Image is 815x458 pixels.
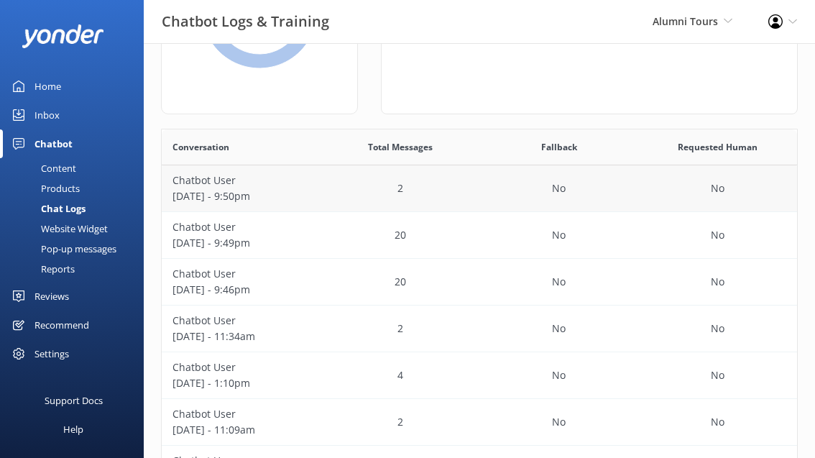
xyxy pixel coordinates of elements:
p: [DATE] - 9:46pm [172,282,310,298]
span: Conversation [172,140,229,154]
a: Products [9,178,144,198]
p: No [711,321,724,336]
div: Home [34,72,61,101]
p: 4 [397,367,403,383]
p: [DATE] - 1:10pm [172,375,310,391]
p: No [711,180,724,196]
div: Content [9,158,76,178]
p: No [552,180,566,196]
p: No [552,274,566,290]
div: row [162,399,797,446]
p: 20 [395,227,406,243]
p: No [552,414,566,430]
span: Fallback [541,140,577,154]
p: No [552,367,566,383]
p: [DATE] - 9:49pm [172,235,310,251]
p: [DATE] - 11:09am [172,422,310,438]
div: Chatbot [34,129,73,158]
div: Pop-up messages [9,239,116,259]
div: Products [9,178,80,198]
div: Chat Logs [9,198,86,219]
p: Chatbot User [172,359,310,375]
div: Recommend [34,311,89,339]
div: Support Docs [45,386,103,415]
p: 2 [397,414,403,430]
span: Requested Human [678,140,758,154]
p: No [711,414,724,430]
a: Reports [9,259,144,279]
div: row [162,259,797,306]
img: yonder-white-logo.png [22,24,104,48]
div: Reviews [34,282,69,311]
span: Total Messages [368,140,433,154]
a: Content [9,158,144,178]
div: Settings [34,339,69,368]
span: Alumni Tours [653,14,718,28]
p: Chatbot User [172,313,310,329]
div: Reports [9,259,75,279]
p: [DATE] - 11:34am [172,329,310,344]
a: Website Widget [9,219,144,239]
p: Chatbot User [172,219,310,235]
p: 2 [397,180,403,196]
div: row [162,212,797,259]
div: row [162,306,797,352]
div: Website Widget [9,219,108,239]
p: No [711,227,724,243]
p: Chatbot User [172,406,310,422]
p: Chatbot User [172,266,310,282]
a: Chat Logs [9,198,144,219]
p: No [552,321,566,336]
p: 20 [395,274,406,290]
h3: Chatbot Logs & Training [162,10,329,33]
a: Pop-up messages [9,239,144,259]
p: No [711,274,724,290]
div: row [162,165,797,212]
div: Inbox [34,101,60,129]
div: row [162,352,797,399]
p: Chatbot User [172,173,310,188]
p: 2 [397,321,403,336]
p: No [552,227,566,243]
p: No [711,367,724,383]
div: Help [63,415,83,444]
p: [DATE] - 9:50pm [172,188,310,204]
